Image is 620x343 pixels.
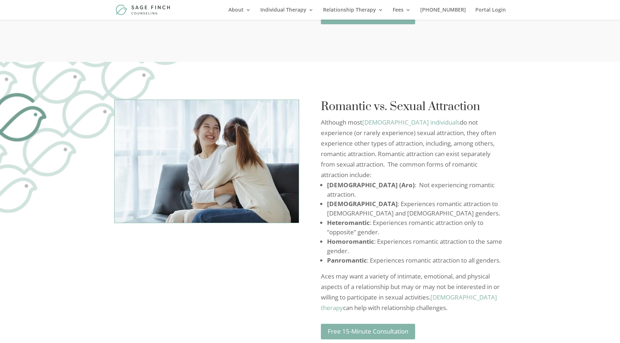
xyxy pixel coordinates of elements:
[327,199,506,218] li: : Experiences romantic attraction to [DEMOGRAPHIC_DATA] and [DEMOGRAPHIC_DATA] genders.
[327,181,415,189] strong: [DEMOGRAPHIC_DATA] (Aro)
[115,100,299,223] img: relationship-counseling
[260,7,314,20] a: Individual Therapy
[323,7,383,20] a: Relationship Therapy
[327,256,367,264] strong: Panromantic
[327,218,506,237] li: : Experiences romantic attraction only to “opposite” gender.
[475,7,506,20] a: Portal Login
[393,7,411,20] a: Fees
[321,100,506,117] h2: Romantic vs. Sexual Attraction
[362,118,460,126] a: [DEMOGRAPHIC_DATA] individuals
[228,7,251,20] a: About
[321,324,415,339] a: Free 15-Minute Consultation
[327,237,506,256] li: : Experiences romantic attraction to the same gender.
[327,237,374,246] strong: Homoromantic
[116,4,171,15] img: Sage Finch Counseling | LGBTQ+ Therapy in Plano
[321,293,497,312] a: [DEMOGRAPHIC_DATA] therapy
[327,180,506,199] li: : Not experiencing romantic attraction.
[327,200,398,208] strong: [DEMOGRAPHIC_DATA]
[321,100,506,313] div: Although most do not experience (or rarely experience) sexual attraction, they often experience o...
[420,7,466,20] a: [PHONE_NUMBER]
[327,256,506,265] li: : Experiences romantic attraction to all genders.
[327,218,370,227] strong: Heteromantic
